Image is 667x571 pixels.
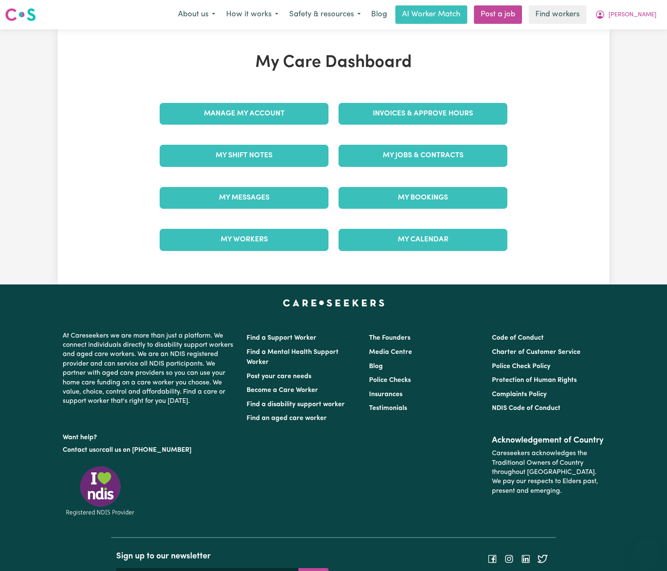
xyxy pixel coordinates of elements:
[504,555,514,562] a: Follow Careseekers on Instagram
[63,442,237,458] p: or
[537,555,547,562] a: Follow Careseekers on Twitter
[369,391,402,398] a: Insurances
[160,229,328,251] a: My Workers
[63,328,237,410] p: At Careseekers we are more than just a platform. We connect individuals directly to disability su...
[492,335,544,341] a: Code of Conduct
[221,6,284,23] button: How it works
[492,363,550,370] a: Police Check Policy
[369,363,383,370] a: Blog
[173,6,221,23] button: About us
[590,6,662,23] button: My Account
[247,415,327,422] a: Find an aged care worker
[492,391,547,398] a: Complaints Policy
[339,229,507,251] a: My Calendar
[366,5,392,24] a: Blog
[247,349,339,366] a: Find a Mental Health Support Worker
[492,377,577,384] a: Protection of Human Rights
[369,335,410,341] a: The Founders
[608,10,657,20] span: [PERSON_NAME]
[369,405,407,412] a: Testimonials
[369,377,411,384] a: Police Checks
[339,187,507,209] a: My Bookings
[284,6,366,23] button: Safety & resources
[369,349,412,356] a: Media Centre
[487,555,497,562] a: Follow Careseekers on Facebook
[492,349,580,356] a: Charter of Customer Service
[63,430,237,442] p: Want help?
[5,7,36,22] img: Careseekers logo
[63,447,96,453] a: Contact us
[5,5,36,24] a: Careseekers logo
[155,53,512,73] h1: My Care Dashboard
[247,373,311,380] a: Post your care needs
[634,538,660,564] iframe: Button to launch messaging window
[529,5,586,24] a: Find workers
[492,446,604,499] p: Careseekers acknowledges the Traditional Owners of Country throughout [GEOGRAPHIC_DATA]. We pay o...
[339,103,507,125] a: Invoices & Approve Hours
[160,187,328,209] a: My Messages
[339,145,507,166] a: My Jobs & Contracts
[102,447,191,453] a: call us on [PHONE_NUMBER]
[492,435,604,446] h2: Acknowledgement of Country
[247,401,345,408] a: Find a disability support worker
[247,387,318,394] a: Become a Care Worker
[116,551,328,561] h2: Sign up to our newsletter
[283,300,384,306] a: Careseekers home page
[160,145,328,166] a: My Shift Notes
[492,405,560,412] a: NDIS Code of Conduct
[395,5,467,24] a: AI Worker Match
[160,103,328,125] a: Manage My Account
[474,5,522,24] a: Post a job
[521,555,531,562] a: Follow Careseekers on LinkedIn
[247,335,316,341] a: Find a Support Worker
[63,465,138,517] img: Registered NDIS provider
